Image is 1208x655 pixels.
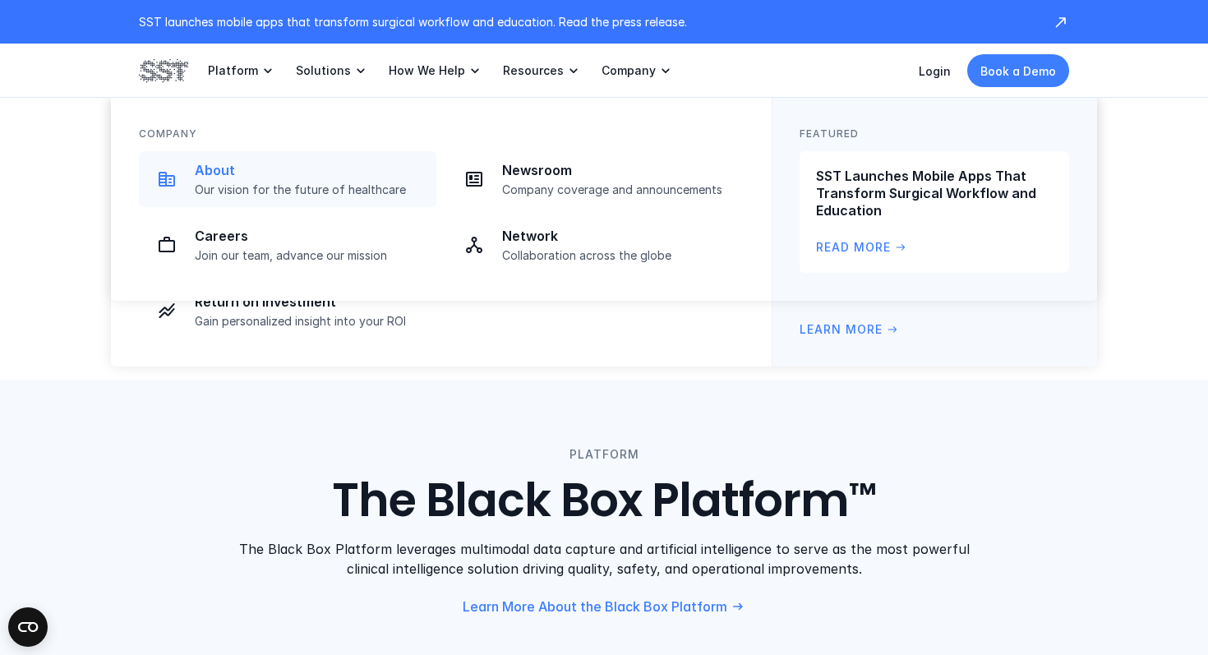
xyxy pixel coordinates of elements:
[886,323,899,336] span: arrow_right_alt
[502,182,734,197] p: Company coverage and announcements
[602,63,656,78] p: Company
[919,64,951,78] a: Login
[139,126,197,141] p: Company
[816,238,891,256] p: Read More
[446,217,744,273] a: Network iconNetworkCollaboration across the globe
[849,474,876,517] h3: ™
[232,539,976,579] p: The Black Box Platform leverages multimodal data capture and artificial intelligence to serve as ...
[800,126,859,141] p: FEATURED
[195,228,426,245] p: Careers
[139,217,436,273] a: Briefcase iconCareersJoin our team, advance our mission
[157,301,177,321] img: Investment icon
[800,321,883,339] p: Learn More
[157,235,177,255] img: Briefcase icon
[389,63,465,78] p: How We Help
[8,607,48,647] button: Open CMP widget
[800,151,1069,273] a: SST Launches Mobile Apps That Transform Surgical Workflow and EducationRead Morearrow_right_alt
[139,13,1036,30] p: SST launches mobile apps that transform surgical workflow and education. Read the press release.
[195,182,426,197] p: Our vision for the future of healthcare
[208,44,276,98] a: Platform
[980,62,1056,80] p: Book a Demo
[296,63,351,78] p: Solutions
[139,151,436,207] a: Company iconAboutOur vision for the future of healthcare
[894,241,907,254] span: arrow_right_alt
[463,598,727,616] p: Learn More About the Black Box Platform
[502,248,734,263] p: Collaboration across the globe
[446,151,744,207] a: Newspaper iconNewsroomCompany coverage and announcements
[332,474,849,529] h2: The Black Box Platform
[502,162,734,179] p: Newsroom
[463,598,745,616] a: Learn More About the Black Box Platform
[503,63,564,78] p: Resources
[195,248,426,263] p: Join our team, advance our mission
[195,162,426,179] p: About
[195,293,426,311] p: Return on Investment
[208,63,258,78] p: Platform
[569,445,639,464] p: PLATFORM
[464,169,484,189] img: Newspaper icon
[195,314,426,329] p: Gain personalized insight into your ROI
[502,228,734,245] p: Network
[139,283,436,339] a: Investment iconReturn on InvestmentGain personalized insight into your ROI
[816,168,1053,219] p: SST Launches Mobile Apps That Transform Surgical Workflow and Education
[157,169,177,189] img: Company icon
[464,235,484,255] img: Network icon
[967,54,1069,87] a: Book a Demo
[139,57,188,85] img: SST logo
